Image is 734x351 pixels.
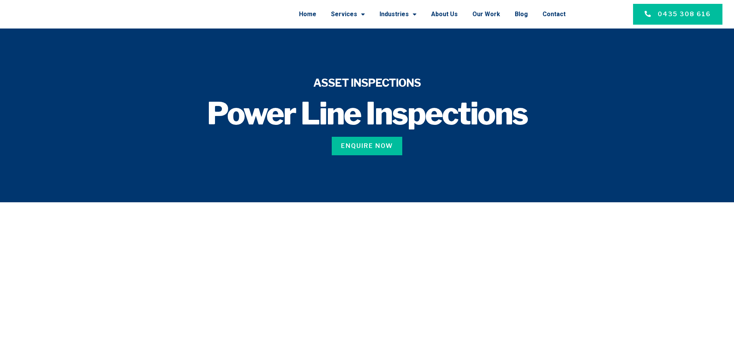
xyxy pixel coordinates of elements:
nav: Menu [125,4,566,24]
a: Home [299,4,316,24]
a: About Us [431,4,458,24]
span: 0435 308 616 [658,10,711,19]
h4: ASSET INSPECTIONS [137,76,598,91]
a: Blog [515,4,528,24]
a: Industries [380,4,417,24]
a: Services [331,4,365,24]
img: Final-Logo copy [23,6,103,23]
span: Enquire Now [341,141,393,151]
a: Enquire Now [332,137,402,155]
a: 0435 308 616 [633,4,722,25]
a: Our Work [472,4,500,24]
h1: Power Line Inspections [137,98,598,129]
a: Contact [543,4,566,24]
